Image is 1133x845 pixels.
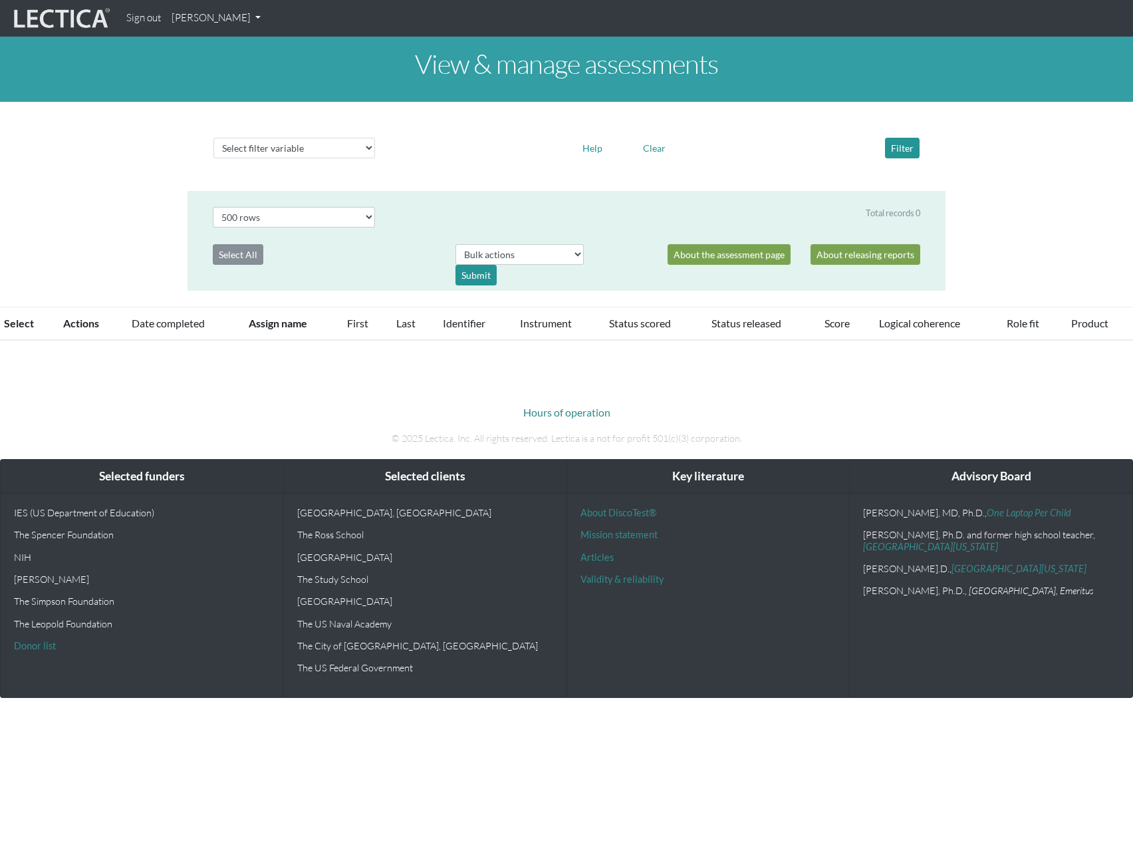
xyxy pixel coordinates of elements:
div: Submit [455,265,497,285]
a: Articles [580,552,614,563]
button: Select All [213,244,263,265]
p: [GEOGRAPHIC_DATA] [297,595,553,607]
p: [PERSON_NAME], MD, Ph.D., [863,507,1119,518]
button: Help [576,138,608,158]
p: The US Naval Academy [297,618,553,629]
p: The Study School [297,574,553,585]
a: Role fit [1007,317,1039,329]
a: Status scored [609,317,671,329]
p: [PERSON_NAME], Ph.D. and former high school teacher, [863,529,1119,552]
div: Selected clients [284,460,566,494]
button: Clear [637,138,672,158]
a: Score [824,317,850,329]
p: IES (US Department of Education) [14,507,270,518]
p: The Simpson Foundation [14,595,270,607]
div: Key literature [567,460,850,494]
a: Hours of operation [523,406,610,419]
div: Selected funders [1,460,283,494]
a: Last [396,317,416,329]
p: [GEOGRAPHIC_DATA], [GEOGRAPHIC_DATA] [297,507,553,518]
p: The City of [GEOGRAPHIC_DATA], [GEOGRAPHIC_DATA] [297,640,553,651]
img: lecticalive [11,6,110,31]
p: The US Federal Government [297,662,553,673]
a: About DiscoTest® [580,507,656,518]
th: Actions [55,307,124,341]
p: NIH [14,552,270,563]
a: One Laptop Per Child [987,507,1071,518]
a: [PERSON_NAME] [166,5,266,31]
em: , [GEOGRAPHIC_DATA], Emeritus [965,585,1094,596]
a: First [347,317,368,329]
p: [PERSON_NAME].D., [863,563,1119,574]
a: Sign out [121,5,166,31]
a: Logical coherence [879,317,960,329]
a: Date completed [132,317,205,329]
a: Identifier [443,317,485,329]
p: The Spencer Foundation [14,529,270,540]
div: Advisory Board [850,460,1132,494]
a: Help [576,140,608,153]
a: About releasing reports [811,244,920,265]
a: Product [1071,317,1108,329]
button: Filter [885,138,920,158]
a: Validity & reliability [580,574,664,585]
p: The Leopold Foundation [14,618,270,629]
div: Total records 0 [866,207,920,220]
a: Status released [711,317,781,329]
p: [GEOGRAPHIC_DATA] [297,552,553,563]
a: Instrument [520,317,572,329]
a: About the assessment page [668,244,791,265]
a: [GEOGRAPHIC_DATA][US_STATE] [951,563,1086,574]
p: The Ross School [297,529,553,540]
a: [GEOGRAPHIC_DATA][US_STATE] [863,541,998,552]
a: Donor list [14,640,56,651]
p: [PERSON_NAME] [14,574,270,585]
th: Assign name [241,307,339,341]
p: © 2025 Lectica, Inc. All rights reserved. Lectica is a not for profit 501(c)(3) corporation. [197,431,936,446]
p: [PERSON_NAME], Ph.D. [863,585,1119,596]
a: Mission statement [580,529,658,540]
